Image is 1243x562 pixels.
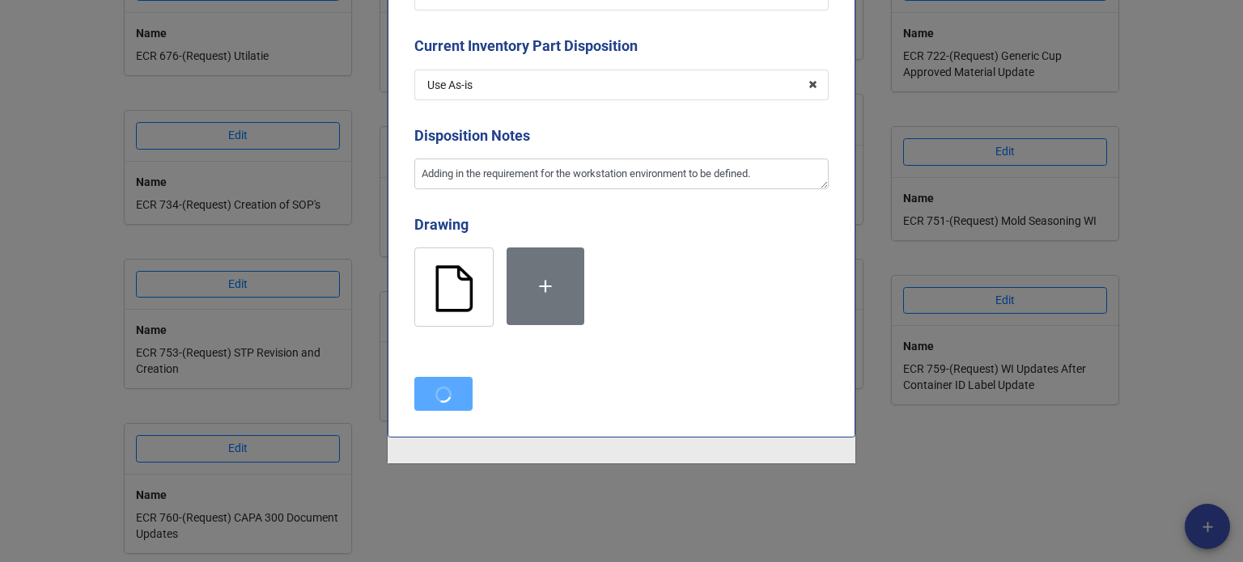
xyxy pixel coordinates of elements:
label: Drawing [414,213,469,236]
textarea: Adding in the requirement for the workstation environment to be defined. [414,158,829,189]
img: empty_file_icon-icons.com_72420.png [415,248,493,326]
label: Current Inventory Part Disposition [414,35,638,57]
label: Disposition Notes [414,125,530,147]
div: SOP-01 Product Realization.pdf [414,247,507,340]
div: Use As-is [427,79,473,91]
